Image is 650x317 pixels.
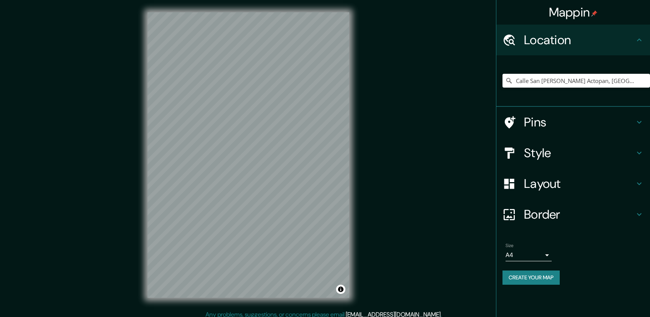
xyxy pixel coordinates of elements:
[524,207,635,222] h4: Border
[496,25,650,55] div: Location
[582,287,642,309] iframe: Help widget launcher
[506,249,552,261] div: A4
[502,271,560,285] button: Create your map
[336,285,345,294] button: Toggle attribution
[502,74,650,88] input: Pick your city or area
[506,242,514,249] label: Size
[524,32,635,48] h4: Location
[549,5,598,20] h4: Mappin
[591,10,597,17] img: pin-icon.png
[496,107,650,138] div: Pins
[524,115,635,130] h4: Pins
[524,176,635,191] h4: Layout
[496,199,650,230] div: Border
[148,12,349,298] canvas: Map
[496,168,650,199] div: Layout
[496,138,650,168] div: Style
[524,145,635,161] h4: Style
